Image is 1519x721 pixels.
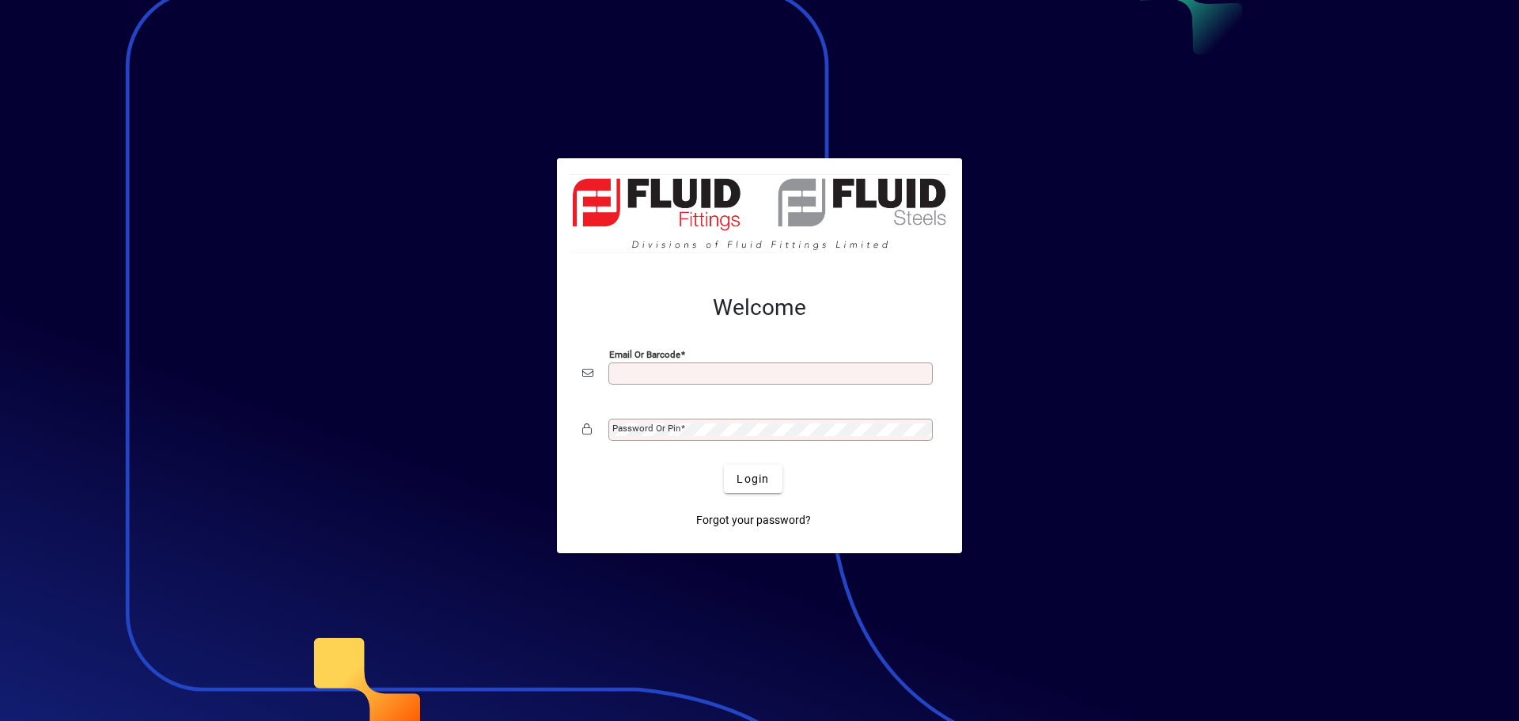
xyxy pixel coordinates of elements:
mat-label: Email or Barcode [609,349,680,360]
span: Login [737,471,769,488]
mat-label: Password or Pin [612,423,680,434]
button: Login [724,465,782,493]
h2: Welcome [582,294,937,321]
a: Forgot your password? [690,506,817,534]
span: Forgot your password? [696,512,811,529]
